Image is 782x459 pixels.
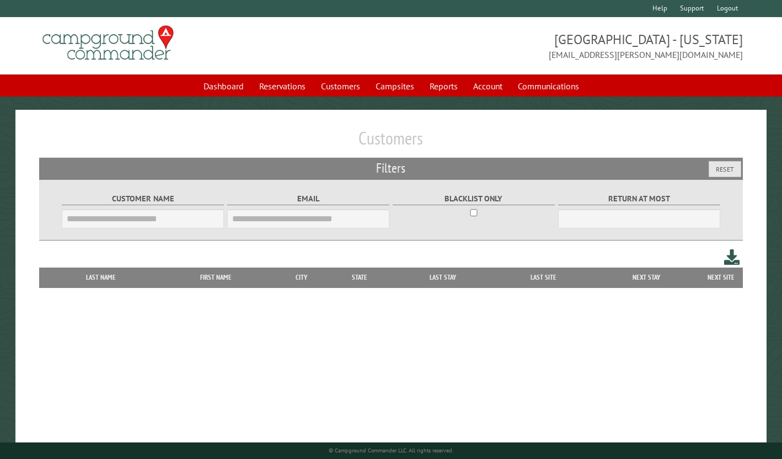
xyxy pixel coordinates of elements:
[275,268,328,287] th: City
[329,447,453,454] small: © Campground Commander LLC. All rights reserved.
[227,193,389,205] label: Email
[197,76,250,97] a: Dashboard
[328,268,393,287] th: State
[39,127,743,158] h1: Customers
[511,76,586,97] a: Communications
[724,247,740,268] a: Download this customer list (.csv)
[39,158,743,179] h2: Filters
[39,22,177,65] img: Campground Commander
[391,30,743,61] span: [GEOGRAPHIC_DATA] - [US_STATE] [EMAIL_ADDRESS][PERSON_NAME][DOMAIN_NAME]
[558,193,720,205] label: Return at most
[467,76,509,97] a: Account
[393,193,555,205] label: Blacklist only
[369,76,421,97] a: Campsites
[392,268,494,287] th: Last Stay
[253,76,312,97] a: Reservations
[494,268,594,287] th: Last Site
[45,268,157,287] th: Last Name
[593,268,699,287] th: Next Stay
[423,76,464,97] a: Reports
[62,193,224,205] label: Customer Name
[157,268,275,287] th: First Name
[709,161,741,177] button: Reset
[314,76,367,97] a: Customers
[699,268,743,287] th: Next Site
